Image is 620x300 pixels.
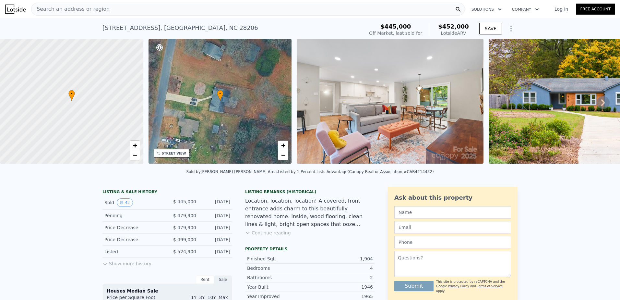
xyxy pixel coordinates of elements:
[436,280,511,294] div: This site is protected by reCAPTCHA and the Google and apply.
[31,5,110,13] span: Search an address or region
[394,193,511,202] div: Ask about this property
[68,90,75,101] div: •
[310,284,373,290] div: 1946
[173,249,196,254] span: $ 524,900
[310,293,373,300] div: 1965
[479,23,502,34] button: SAVE
[247,256,310,262] div: Finished Sqft
[68,91,75,97] span: •
[104,248,162,255] div: Listed
[5,5,26,14] img: Lotside
[576,4,615,15] a: Free Account
[199,295,205,300] span: 3Y
[507,4,544,15] button: Company
[281,151,285,159] span: −
[173,237,196,242] span: $ 499,000
[196,275,214,284] div: Rent
[394,221,511,233] input: Email
[133,151,137,159] span: −
[191,295,197,300] span: 1Y
[201,248,230,255] div: [DATE]
[310,274,373,281] div: 2
[278,141,288,150] a: Zoom in
[102,258,151,267] button: Show more history
[247,284,310,290] div: Year Built
[245,230,291,236] button: Continue reading
[173,225,196,230] span: $ 479,900
[217,90,223,101] div: •
[281,141,285,149] span: +
[214,275,232,284] div: Sale
[245,246,375,252] div: Property details
[369,30,422,36] div: Off Market, last sold for
[247,293,310,300] div: Year Improved
[297,39,483,164] img: Sale: 88132855 Parcel: 73673969
[186,169,278,174] div: Sold by [PERSON_NAME] [PERSON_NAME] Area .
[278,169,434,174] div: Listed by 1 Percent Lists Advantage (Canopy Realtor Association #CAR4214432)
[505,22,518,35] button: Show Options
[245,189,375,194] div: Listing Remarks (Historical)
[162,151,186,156] div: STREET VIEW
[278,150,288,160] a: Zoom out
[448,284,469,288] a: Privacy Policy
[104,212,162,219] div: Pending
[173,213,196,218] span: $ 479,900
[130,150,140,160] a: Zoom out
[117,198,133,207] button: View historical data
[107,288,228,294] div: Houses Median Sale
[310,256,373,262] div: 1,904
[380,23,411,30] span: $445,000
[201,236,230,243] div: [DATE]
[104,224,162,231] div: Price Decrease
[133,141,137,149] span: +
[130,141,140,150] a: Zoom in
[102,189,232,196] div: LISTING & SALE HISTORY
[247,265,310,271] div: Bedrooms
[438,30,469,36] div: Lotside ARV
[310,265,373,271] div: 4
[394,206,511,219] input: Name
[173,199,196,204] span: $ 445,000
[104,198,162,207] div: Sold
[104,236,162,243] div: Price Decrease
[394,281,434,291] button: Submit
[201,212,230,219] div: [DATE]
[245,197,375,228] div: Location, location, location! A covered, front entrance adds charm to this beautifully renovated ...
[208,295,216,300] span: 10Y
[547,6,576,12] a: Log In
[394,236,511,248] input: Phone
[247,274,310,281] div: Bathrooms
[438,23,469,30] span: $452,000
[477,284,503,288] a: Terms of Service
[217,91,223,97] span: •
[466,4,507,15] button: Solutions
[102,23,258,32] div: [STREET_ADDRESS] , [GEOGRAPHIC_DATA] , NC 28206
[201,224,230,231] div: [DATE]
[201,198,230,207] div: [DATE]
